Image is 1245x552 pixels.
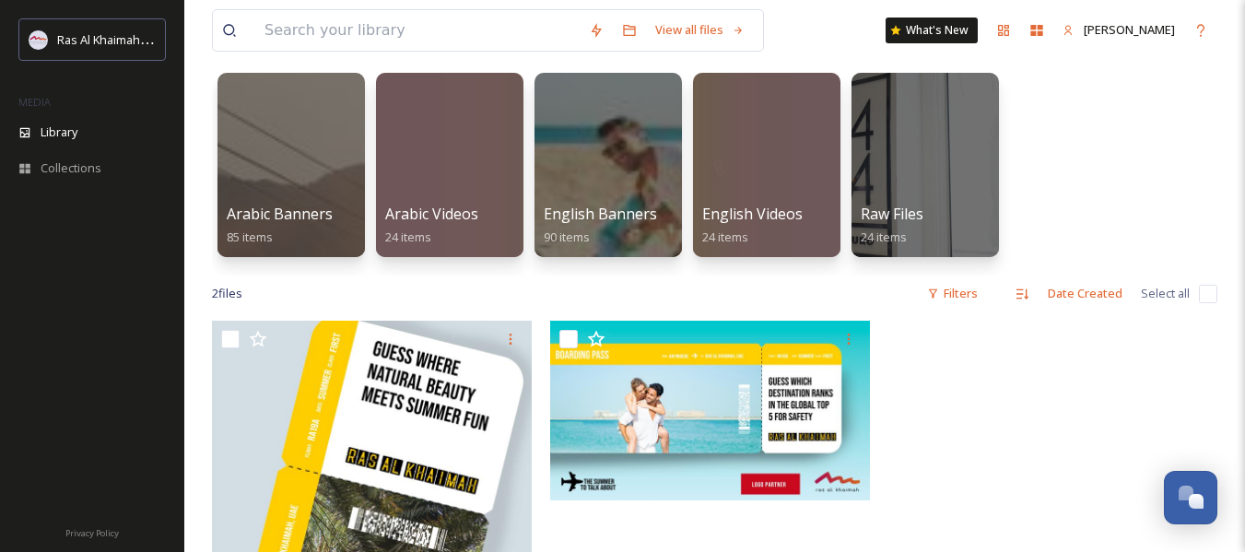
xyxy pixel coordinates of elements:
[1164,471,1217,524] button: Open Chat
[385,204,478,224] span: Arabic Videos
[861,206,923,245] a: Raw Files24 items
[65,521,119,543] a: Privacy Policy
[1084,21,1175,38] span: [PERSON_NAME]
[861,229,907,245] span: 24 items
[227,204,333,224] span: Arabic Banners
[702,204,803,224] span: English Videos
[861,204,923,224] span: Raw Files
[212,285,242,302] span: 2 file s
[29,30,48,49] img: Logo_RAKTDA_RGB-01.png
[57,30,318,48] span: Ras Al Khaimah Tourism Development Authority
[41,159,101,177] span: Collections
[255,10,580,51] input: Search your library
[702,206,803,245] a: English Videos24 items
[385,229,431,245] span: 24 items
[544,229,590,245] span: 90 items
[1039,276,1132,311] div: Date Created
[646,12,754,48] a: View all files
[702,229,748,245] span: 24 items
[41,123,77,141] span: Library
[918,276,987,311] div: Filters
[65,527,119,539] span: Privacy Policy
[1141,285,1190,302] span: Select all
[1053,12,1184,48] a: [PERSON_NAME]
[227,206,333,245] a: Arabic Banners85 items
[544,206,657,245] a: English Banners90 items
[544,204,657,224] span: English Banners
[18,95,51,109] span: MEDIA
[385,206,478,245] a: Arabic Videos24 items
[227,229,273,245] span: 85 items
[886,18,978,43] a: What's New
[550,321,870,500] img: PARTNER LOGO PLACEMENT_Landscape.jpg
